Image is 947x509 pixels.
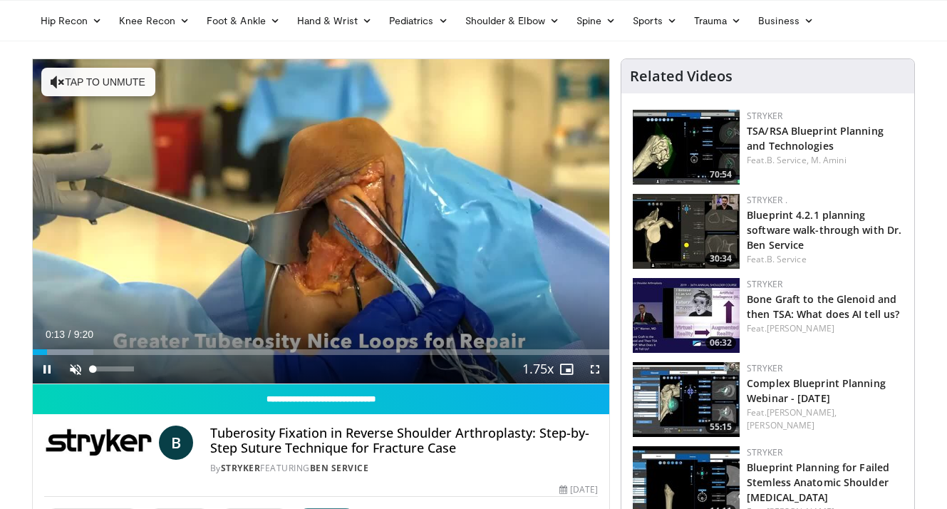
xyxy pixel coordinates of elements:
span: 30:34 [705,252,736,265]
a: Business [750,6,822,35]
a: Stryker . [747,194,787,206]
div: By FEATURING [210,462,598,475]
a: Hip Recon [32,6,111,35]
a: Shoulder & Elbow [457,6,568,35]
div: [DATE] [559,483,598,496]
img: a4d3b802-610a-4c4d-91a4-ffc1b6f0ec47.150x105_q85_crop-smart_upscale.jpg [633,110,740,185]
a: Stryker [221,462,261,474]
img: 9fb1103d-667f-4bf7-ae7b-90017cecf1e6.150x105_q85_crop-smart_upscale.jpg [633,194,740,269]
a: M. Amini [811,154,847,166]
button: Tap to unmute [41,68,155,96]
a: 55:15 [633,362,740,437]
button: Pause [33,355,61,384]
a: 06:32 [633,278,740,353]
span: 06:32 [705,336,736,349]
div: Progress Bar [33,349,610,355]
div: Volume Level [93,366,134,371]
a: Pediatrics [381,6,457,35]
a: B. Service, [767,154,809,166]
span: 70:54 [705,168,736,181]
h4: Related Videos [630,68,733,85]
a: 30:34 [633,194,740,269]
a: 70:54 [633,110,740,185]
span: 55:15 [705,421,736,433]
div: Feat. [747,253,903,266]
a: Sports [624,6,685,35]
a: B. Service [767,253,807,265]
a: Ben Service [310,462,369,474]
a: Blueprint Planning for Failed Stemless Anatomic Shoulder [MEDICAL_DATA] [747,461,889,504]
a: [PERSON_NAME] [767,322,834,334]
span: 0:13 [46,329,65,340]
div: Feat. [747,322,903,335]
a: B [159,426,193,460]
a: Stryker [747,278,782,290]
a: Trauma [685,6,750,35]
div: Feat. [747,154,903,167]
button: Enable picture-in-picture mode [552,355,581,384]
div: Feat. [747,406,903,432]
button: Unmute [61,355,90,384]
a: Knee Recon [110,6,198,35]
img: Stryker [44,426,153,460]
a: Bone Graft to the Glenoid and then TSA: What does AI tell us? [747,292,899,321]
img: 2640b230-daff-4365-83bd-21e2b960ecb5.150x105_q85_crop-smart_upscale.jpg [633,362,740,437]
a: [PERSON_NAME] [747,419,814,431]
a: Hand & Wrist [289,6,381,35]
a: TSA/RSA Blueprint Planning and Technologies [747,124,884,153]
a: Spine [568,6,624,35]
span: / [68,329,71,340]
a: Stryker [747,362,782,374]
a: [PERSON_NAME], [767,406,837,418]
a: Blueprint 4.2.1 planning software walk-through with Dr. Ben Service [747,208,901,252]
a: Foot & Ankle [198,6,289,35]
video-js: Video Player [33,59,610,384]
a: Complex Blueprint Planning Webinar - [DATE] [747,376,886,405]
a: Stryker [747,110,782,122]
button: Fullscreen [581,355,609,384]
a: Stryker [747,446,782,458]
button: Playback Rate [524,355,552,384]
h4: Tuberosity Fixation in Reverse Shoulder Arthroplasty: Step-by-Step Suture Technique for Fracture ... [210,426,598,456]
img: 2fe98b9b-57e2-46a3-a8ae-c8f1b1498471.150x105_q85_crop-smart_upscale.jpg [633,278,740,353]
span: 9:20 [74,329,93,340]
